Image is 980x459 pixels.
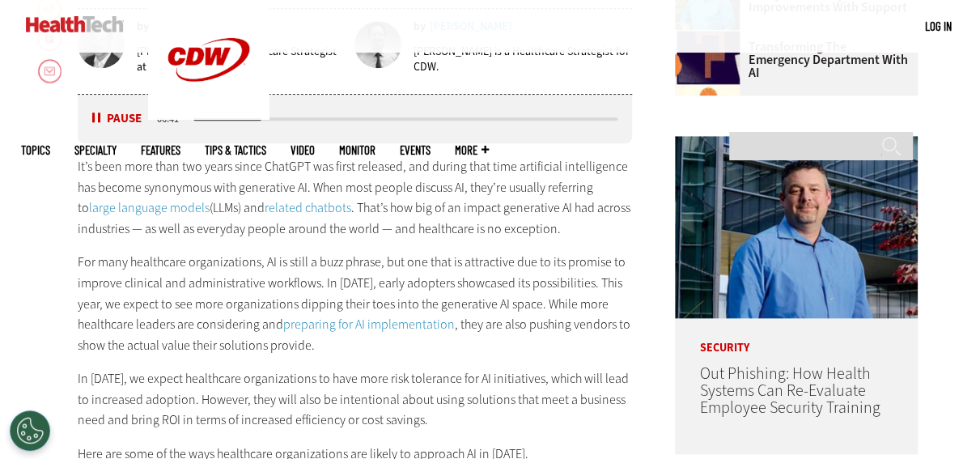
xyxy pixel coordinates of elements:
a: Events [400,144,431,156]
button: Open Preferences [10,410,50,451]
a: related chatbots [265,199,351,216]
p: For many healthcare organizations, AI is still a buzz phrase, but one that is attractive due to i... [78,252,633,355]
a: Video [291,144,315,156]
a: preparing for AI implementation [283,316,455,333]
p: In [DATE], we expect healthcare organizations to have more risk tolerance for AI initiatives, whi... [78,368,633,431]
a: CDW [148,107,269,124]
span: More [455,144,489,156]
a: MonITor [339,144,375,156]
a: Out Phishing: How Health Systems Can Re-Evaluate Employee Security Training [699,363,880,419]
p: Security [675,318,918,354]
a: Features [141,144,180,156]
a: Tips & Tactics [205,144,266,156]
img: Scott Currie [675,136,918,318]
div: User menu [925,18,952,35]
img: Home [26,16,124,32]
a: large language models [89,199,210,216]
a: Log in [925,19,952,33]
span: Specialty [74,144,117,156]
span: Topics [21,144,50,156]
div: Cookies Settings [10,410,50,451]
p: It’s been more than two years since ChatGPT was first released, and during that time artificial i... [78,156,633,239]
